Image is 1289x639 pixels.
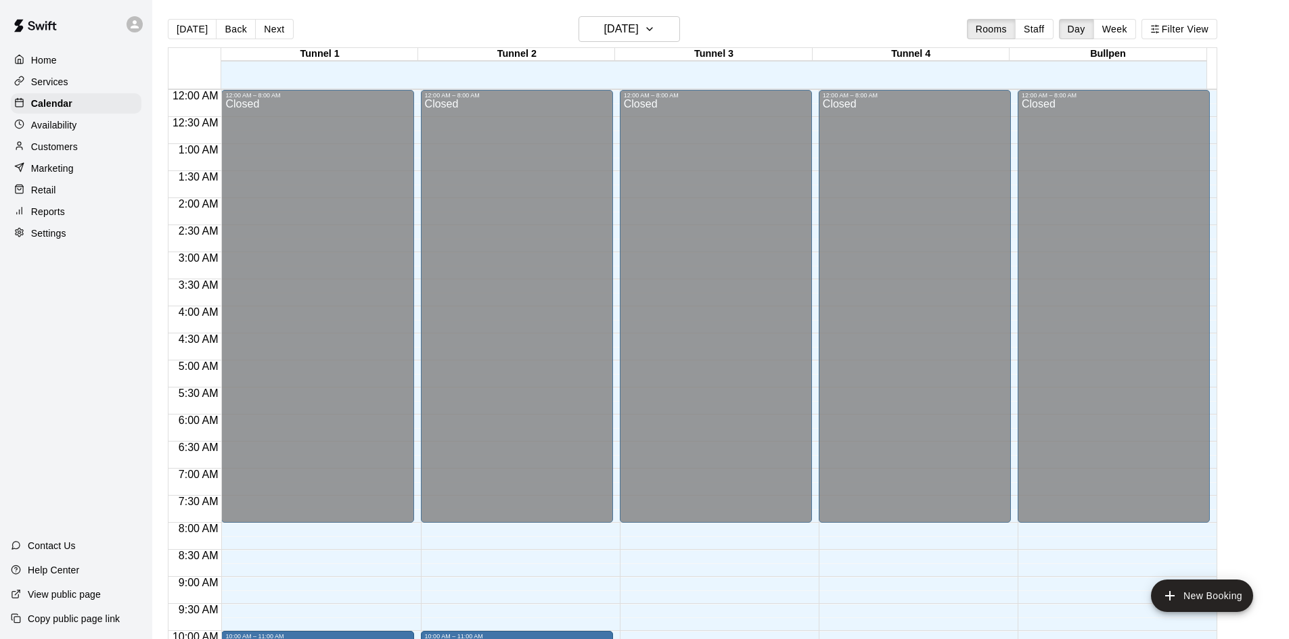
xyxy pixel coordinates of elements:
a: Services [11,72,141,92]
button: Rooms [967,19,1016,39]
span: 1:30 AM [175,171,222,183]
div: Bullpen [1010,48,1206,61]
p: Marketing [31,162,74,175]
span: 3:00 AM [175,252,222,264]
div: Tunnel 1 [221,48,418,61]
div: 12:00 AM – 8:00 AM [823,92,1007,99]
div: 12:00 AM – 8:00 AM: Closed [221,90,413,523]
a: Calendar [11,93,141,114]
span: 9:00 AM [175,577,222,588]
h6: [DATE] [604,20,639,39]
span: 2:30 AM [175,225,222,237]
p: Contact Us [28,539,76,552]
div: 12:00 AM – 8:00 AM: Closed [1018,90,1210,523]
a: Retail [11,180,141,200]
span: 8:00 AM [175,523,222,534]
p: Customers [31,140,78,153]
span: 1:00 AM [175,144,222,156]
a: Home [11,50,141,70]
span: 3:30 AM [175,279,222,291]
a: Settings [11,223,141,243]
p: View public page [28,588,101,601]
button: Filter View [1141,19,1217,39]
div: Tunnel 4 [813,48,1010,61]
div: Closed [823,99,1007,527]
div: Closed [425,99,609,527]
p: Reports [31,205,65,218]
div: 12:00 AM – 8:00 AM: Closed [819,90,1011,523]
button: [DATE] [168,19,217,39]
button: [DATE] [579,16,680,42]
div: Closed [225,99,409,527]
p: Calendar [31,97,72,110]
span: 12:30 AM [169,117,222,128]
span: 8:30 AM [175,550,222,561]
button: Next [255,19,293,39]
p: Services [31,75,68,89]
p: Retail [31,183,56,197]
button: Staff [1015,19,1054,39]
div: Tunnel 2 [418,48,615,61]
span: 2:00 AM [175,198,222,210]
span: 5:00 AM [175,360,222,372]
span: 6:00 AM [175,415,222,426]
div: 12:00 AM – 8:00 AM: Closed [421,90,613,523]
button: Week [1093,19,1136,39]
span: 7:00 AM [175,469,222,480]
p: Copy public page link [28,612,120,625]
span: 7:30 AM [175,496,222,507]
div: 12:00 AM – 8:00 AM: Closed [620,90,812,523]
span: 4:30 AM [175,333,222,345]
div: Closed [624,99,808,527]
div: Closed [1022,99,1206,527]
span: 5:30 AM [175,387,222,399]
a: Marketing [11,158,141,179]
span: 9:30 AM [175,604,222,615]
a: Customers [11,137,141,157]
div: 12:00 AM – 8:00 AM [225,92,409,99]
p: Help Center [28,563,79,577]
button: Day [1059,19,1094,39]
p: Availability [31,118,77,132]
a: Availability [11,115,141,135]
span: 4:00 AM [175,306,222,318]
div: 12:00 AM – 8:00 AM [624,92,808,99]
div: 12:00 AM – 8:00 AM [425,92,609,99]
p: Settings [31,227,66,240]
span: 6:30 AM [175,442,222,453]
p: Home [31,53,57,67]
button: add [1151,579,1253,612]
div: Tunnel 3 [615,48,812,61]
span: 12:00 AM [169,90,222,101]
div: 12:00 AM – 8:00 AM [1022,92,1206,99]
a: Reports [11,202,141,222]
button: Back [216,19,256,39]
